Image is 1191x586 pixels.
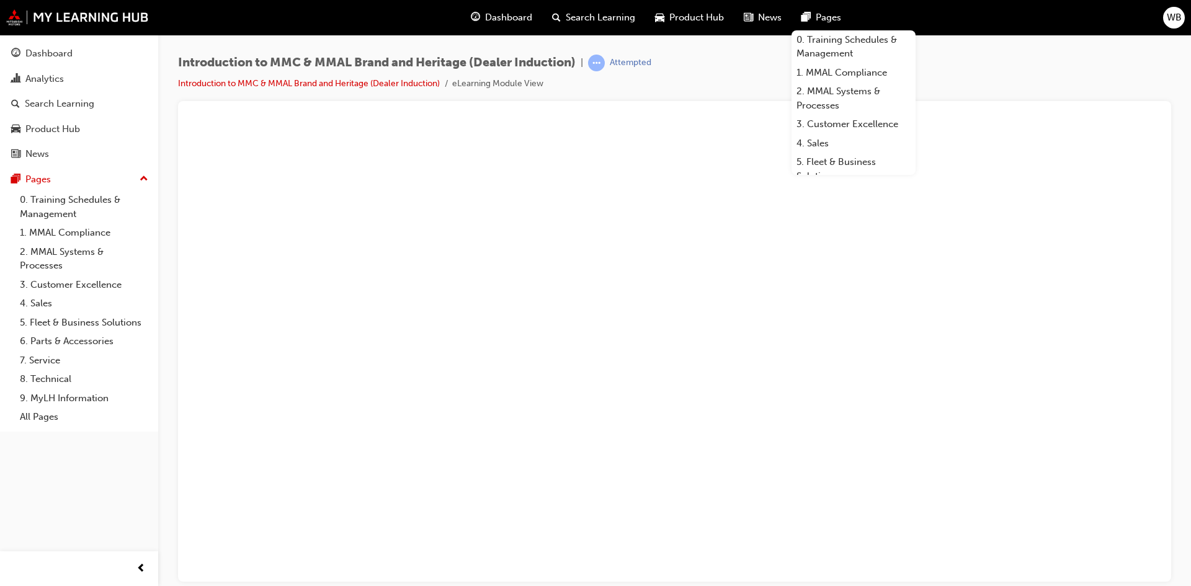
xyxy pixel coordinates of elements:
button: Pages [5,168,153,191]
a: 2. MMAL Systems & Processes [15,242,153,275]
span: guage-icon [471,10,480,25]
span: search-icon [552,10,561,25]
a: 8. Technical [15,370,153,389]
a: News [5,143,153,166]
a: 3. Customer Excellence [792,115,916,134]
div: Product Hub [25,122,80,136]
span: Dashboard [485,11,532,25]
a: search-iconSearch Learning [542,5,645,30]
span: prev-icon [136,561,146,577]
div: Analytics [25,72,64,86]
div: Attempted [610,57,651,69]
button: DashboardAnalyticsSearch LearningProduct HubNews [5,40,153,168]
span: pages-icon [801,10,811,25]
span: guage-icon [11,48,20,60]
a: 9. MyLH Information [15,389,153,408]
a: 0. Training Schedules & Management [792,30,916,63]
a: 2. MMAL Systems & Processes [792,82,916,115]
li: eLearning Module View [452,77,543,91]
a: 5. Fleet & Business Solutions [15,313,153,332]
a: 1. MMAL Compliance [15,223,153,242]
img: mmal [6,9,149,25]
span: pages-icon [11,174,20,185]
a: Product Hub [5,118,153,141]
div: Search Learning [25,97,94,111]
a: 5. Fleet & Business Solutions [792,153,916,185]
span: chart-icon [11,74,20,85]
a: news-iconNews [734,5,792,30]
a: Analytics [5,68,153,91]
span: news-icon [744,10,753,25]
span: News [758,11,782,25]
span: search-icon [11,99,20,110]
button: WB [1163,7,1185,29]
span: up-icon [140,171,148,187]
div: News [25,147,49,161]
a: 4. Sales [792,134,916,153]
span: | [581,56,583,70]
span: Introduction to MMC & MMAL Brand and Heritage (Dealer Induction) [178,56,576,70]
a: 6. Parts & Accessories [15,332,153,351]
a: 0. Training Schedules & Management [15,190,153,223]
span: Search Learning [566,11,635,25]
a: Dashboard [5,42,153,65]
a: 1. MMAL Compliance [792,63,916,82]
span: Product Hub [669,11,724,25]
a: Introduction to MMC & MMAL Brand and Heritage (Dealer Induction) [178,78,440,89]
a: pages-iconPages [792,5,851,30]
a: Search Learning [5,92,153,115]
a: All Pages [15,407,153,427]
span: WB [1167,11,1182,25]
span: car-icon [11,124,20,135]
a: 3. Customer Excellence [15,275,153,295]
span: Pages [816,11,841,25]
div: Pages [25,172,51,187]
a: 7. Service [15,351,153,370]
span: learningRecordVerb_ATTEMPT-icon [588,55,605,71]
a: car-iconProduct Hub [645,5,734,30]
a: guage-iconDashboard [461,5,542,30]
span: car-icon [655,10,664,25]
a: 4. Sales [15,294,153,313]
span: news-icon [11,149,20,160]
div: Dashboard [25,47,73,61]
